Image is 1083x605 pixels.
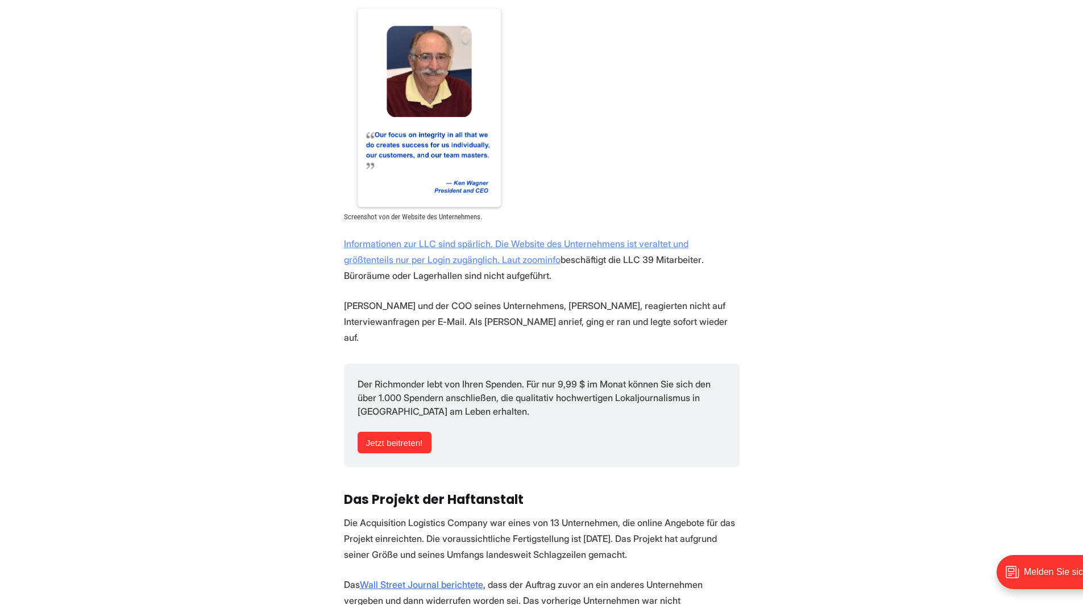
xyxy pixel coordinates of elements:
[987,549,1083,605] iframe: Portal-Auslöser
[344,4,514,210] img: IMG_2515-1.PNG
[366,438,423,448] font: Jetzt beitreten!
[344,254,704,281] font: . Büroräume oder Lagerhallen sind nicht aufgeführt.
[344,579,360,590] font: Das
[344,300,728,343] font: [PERSON_NAME] und der COO seines Unternehmens, [PERSON_NAME], reagierten nicht auf Interviewanfra...
[344,238,688,265] a: Informationen zur LLC sind spärlich. Die Website des Unternehmens ist veraltet und größtenteils n...
[358,378,713,417] font: Der Richmonder lebt von Ihren Spenden. Für nur 9,99 $ im Monat können Sie sich den über 1.000 Spe...
[358,432,431,453] a: Jetzt beitreten!
[561,254,702,265] font: beschäftigt die LLC 39 Mitarbeiter
[344,212,482,221] font: Screenshot von der Website des Unternehmens.
[360,579,483,590] a: Wall Street Journal berichtete
[344,517,735,560] font: Die Acquisition Logistics Company war eines von 13 Unternehmen, die online Angebote für das Proje...
[344,490,524,508] font: Das Projekt der Haftanstalt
